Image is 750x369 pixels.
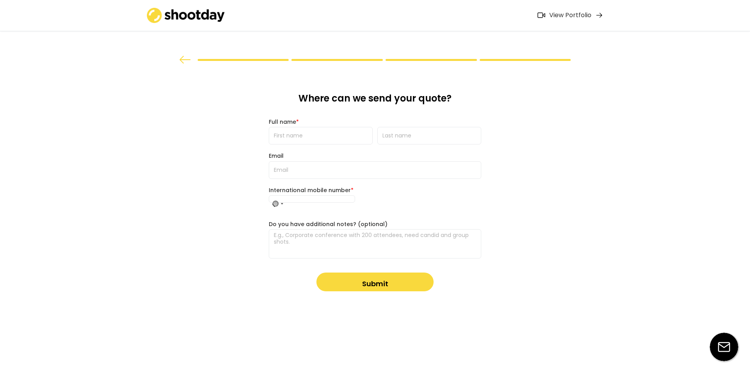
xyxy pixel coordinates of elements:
[377,127,481,144] input: Last name
[710,333,738,361] img: email-icon%20%281%29.svg
[549,11,591,20] div: View Portfolio
[269,221,481,228] div: Do you have additional notes? (optional)
[269,127,373,144] input: First name
[147,8,225,23] img: shootday_logo.png
[269,161,481,179] input: Email
[537,12,545,18] img: Icon%20feather-video%402x.png
[269,92,481,111] div: Where can we send your quote?
[269,118,481,125] div: Full name
[269,187,481,194] div: International mobile number
[269,196,286,212] button: Selected country
[179,56,191,64] img: arrow%20back.svg
[269,152,481,159] div: Email
[316,273,434,291] button: Submit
